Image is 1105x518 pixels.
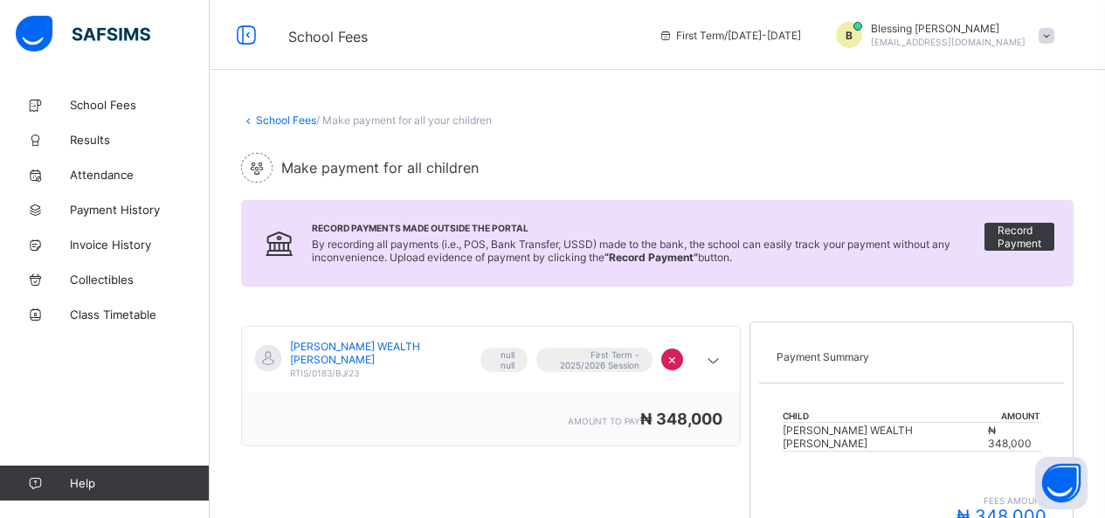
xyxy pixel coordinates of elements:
span: RTIS/0183/BJ/23 [290,368,359,378]
span: Class Timetable [70,307,210,321]
span: Results [70,133,210,147]
span: School Fees [70,98,210,112]
span: Record Payments Made Outside the Portal [312,223,984,233]
span: B [846,29,853,42]
b: “Record Payment” [604,251,698,264]
button: Open asap [1035,457,1088,509]
img: safsims [16,16,150,52]
th: Child [782,410,987,423]
span: [EMAIL_ADDRESS][DOMAIN_NAME] [871,37,1026,47]
span: × [667,350,677,368]
span: [PERSON_NAME] WEALTH [PERSON_NAME] [290,340,463,366]
span: null null [494,349,515,370]
span: Make payment for all children [281,159,479,176]
span: Blessing [PERSON_NAME] [871,22,1026,35]
span: First Term - 2025/2026 Session [549,349,639,370]
span: fees amount [777,495,1047,506]
span: Attendance [70,168,210,182]
i: arrow [703,352,724,370]
div: [object Object] [241,326,741,446]
span: School Fees [288,28,368,45]
span: Payment History [70,203,210,217]
span: ₦ 348,000 [988,424,1032,450]
td: [PERSON_NAME] WEALTH [PERSON_NAME] [782,423,987,452]
th: Amount [987,410,1042,423]
div: Blessing Osaji [818,22,1063,48]
span: Invoice History [70,238,210,252]
a: School Fees [256,114,316,127]
p: Payment Summary [777,350,1047,363]
span: / Make payment for all your children [316,114,492,127]
span: By recording all payments (i.e., POS, Bank Transfer, USSD) made to the bank, the school can easil... [312,238,950,264]
span: ₦ 348,000 [640,410,722,428]
span: Record Payment [998,224,1041,250]
span: Help [70,476,209,490]
span: Collectibles [70,273,210,287]
span: amount to pay [568,416,640,426]
span: session/term information [659,29,801,42]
